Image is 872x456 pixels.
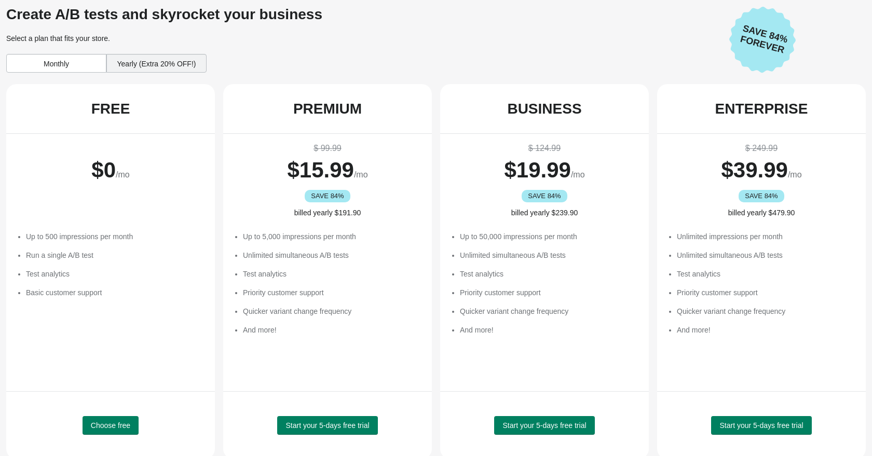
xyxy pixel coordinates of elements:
[507,101,581,117] div: BUSINESS
[460,231,638,242] li: Up to 50,000 impressions per month
[451,142,638,155] div: $ 124.99
[91,421,130,430] span: Choose free
[719,421,803,430] span: Start your 5-days free trial
[243,325,421,335] li: And more!
[715,101,808,117] div: ENTERPRISE
[234,208,421,218] div: billed yearly $191.90
[677,231,855,242] li: Unlimited impressions per month
[571,170,585,179] span: /mo
[83,416,139,435] button: Choose free
[667,142,855,155] div: $ 249.99
[494,416,594,435] button: Start your 5-days free trial
[293,101,362,117] div: PREMIUM
[243,250,421,260] li: Unlimited simultaneous A/B tests
[729,6,796,73] img: Save 84% Forever
[788,170,802,179] span: /mo
[677,269,855,279] li: Test analytics
[234,142,421,155] div: $ 99.99
[91,101,130,117] div: FREE
[26,269,205,279] li: Test analytics
[677,250,855,260] li: Unlimited simultaneous A/B tests
[460,287,638,298] li: Priority customer support
[26,231,205,242] li: Up to 500 impressions per month
[6,33,721,44] div: Select a plan that fits your store.
[6,6,721,23] div: Create A/B tests and skyrocket your business
[451,208,638,218] div: billed yearly $239.90
[116,170,130,179] span: /mo
[243,306,421,316] li: Quicker variant change frequency
[460,325,638,335] li: And more!
[285,421,369,430] span: Start your 5-days free trial
[277,416,377,435] button: Start your 5-days free trial
[677,306,855,316] li: Quicker variant change frequency
[26,287,205,298] li: Basic customer support
[677,287,855,298] li: Priority customer support
[460,269,638,279] li: Test analytics
[504,158,570,182] span: $ 19.99
[305,190,351,202] div: SAVE 84%
[106,54,207,73] div: Yearly (Extra 20% OFF!)
[6,54,106,73] div: Monthly
[354,170,368,179] span: /mo
[667,208,855,218] div: billed yearly $479.90
[739,190,785,202] div: SAVE 84%
[26,250,205,260] li: Run a single A/B test
[460,250,638,260] li: Unlimited simultaneous A/B tests
[91,158,116,182] span: $ 0
[287,158,353,182] span: $ 15.99
[243,287,421,298] li: Priority customer support
[711,416,811,435] button: Start your 5-days free trial
[243,269,421,279] li: Test analytics
[460,306,638,316] li: Quicker variant change frequency
[677,325,855,335] li: And more!
[522,190,568,202] div: SAVE 84%
[502,421,586,430] span: Start your 5-days free trial
[721,158,787,182] span: $ 39.99
[243,231,421,242] li: Up to 5,000 impressions per month
[732,21,796,58] span: Save 84% Forever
